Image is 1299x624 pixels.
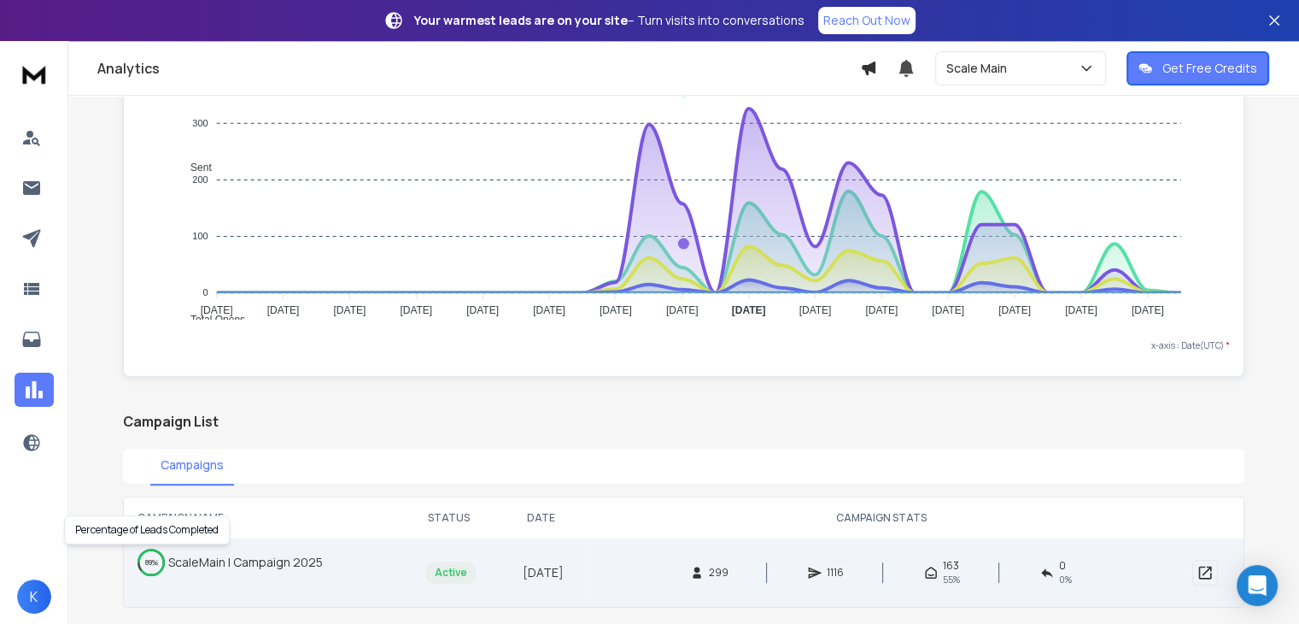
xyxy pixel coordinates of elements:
[123,411,1244,432] h2: Campaign List
[533,304,565,316] tspan: [DATE]
[414,12,805,29] p: – Turn visits into conversations
[932,304,964,316] tspan: [DATE]
[1059,559,1066,573] span: 0
[666,304,699,316] tspan: [DATE]
[1059,573,1072,586] span: 0 %
[145,554,158,571] p: 89 %
[267,304,300,316] tspan: [DATE]
[17,580,51,614] button: K
[499,497,584,539] th: DATE
[124,497,400,539] th: CAMPAIGN NAME
[499,539,584,607] td: [DATE]
[818,7,916,34] a: Reach Out Now
[866,304,898,316] tspan: [DATE]
[584,497,1179,539] th: CAMPAIGN STATS
[1065,304,1097,316] tspan: [DATE]
[946,60,1014,77] p: Scale Main
[201,304,233,316] tspan: [DATE]
[400,497,499,539] th: STATUS
[943,559,959,573] span: 163
[943,573,960,586] span: 55 %
[425,562,477,584] div: Active
[1237,565,1278,606] div: Open Intercom Messenger
[827,566,844,580] span: 1116
[150,446,234,486] button: Campaigns
[401,304,433,316] tspan: [DATE]
[138,339,1230,352] p: x-axis : Date(UTC)
[334,304,366,316] tspan: [DATE]
[466,304,499,316] tspan: [DATE]
[732,304,766,316] tspan: [DATE]
[64,515,230,545] div: Percentage of Leads Completed
[600,304,632,316] tspan: [DATE]
[192,174,208,185] tspan: 200
[192,118,208,128] tspan: 300
[1132,304,1164,316] tspan: [DATE]
[17,58,51,90] img: logo
[192,231,208,241] tspan: 100
[799,304,832,316] tspan: [DATE]
[178,314,245,326] span: Total Opens
[998,304,1031,316] tspan: [DATE]
[414,12,628,28] strong: Your warmest leads are on your site
[823,12,910,29] p: Reach Out Now
[124,539,397,586] td: ScaleMain | Campaign 2025
[709,566,728,580] span: 299
[1126,51,1269,85] button: Get Free Credits
[178,162,212,174] span: Sent
[203,287,208,297] tspan: 0
[1162,60,1257,77] p: Get Free Credits
[97,58,860,79] h1: Analytics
